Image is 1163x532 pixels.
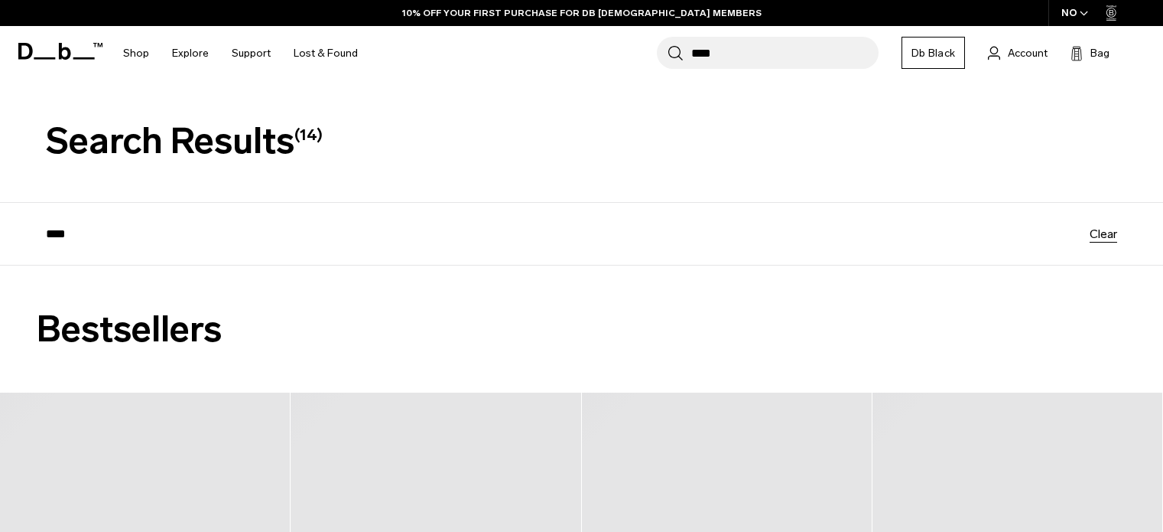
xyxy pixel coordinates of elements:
[1008,45,1048,61] span: Account
[123,26,149,80] a: Shop
[901,37,965,69] a: Db Black
[1090,45,1109,61] span: Bag
[402,6,762,20] a: 10% OFF YOUR FIRST PURCHASE FOR DB [DEMOGRAPHIC_DATA] MEMBERS
[988,44,1048,62] a: Account
[112,26,369,80] nav: Main Navigation
[1070,44,1109,62] button: Bag
[46,119,323,162] span: Search Results
[172,26,209,80] a: Explore
[37,302,1126,357] h2: Bestsellers
[1090,227,1117,240] button: Clear
[294,125,323,144] span: (14)
[294,26,358,80] a: Lost & Found
[232,26,271,80] a: Support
